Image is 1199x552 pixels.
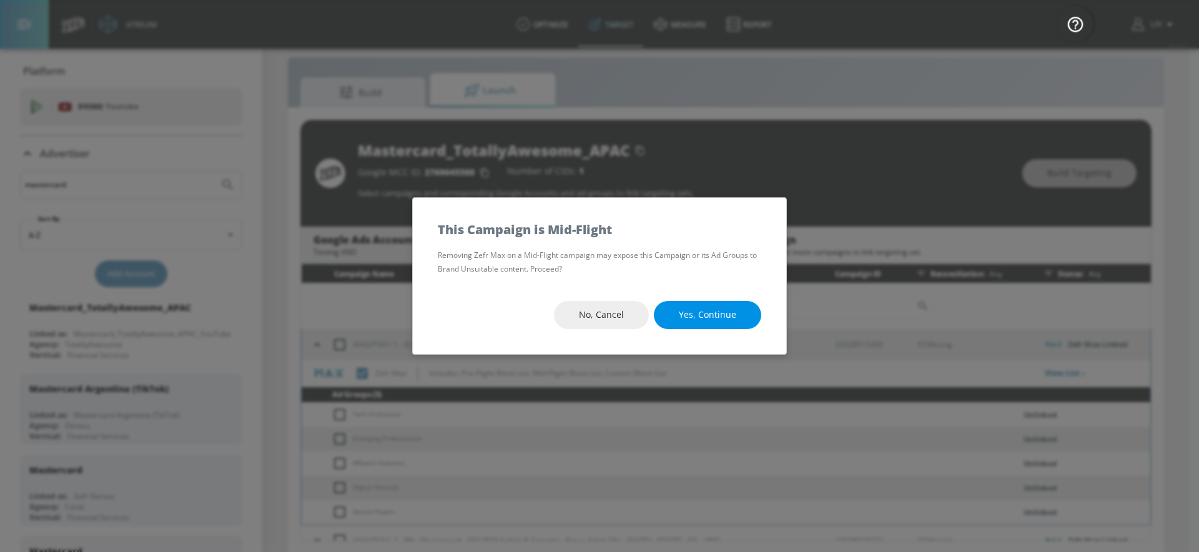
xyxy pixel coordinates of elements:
[654,301,761,329] button: Yes, Continue
[554,301,649,329] button: No, Cancel
[438,249,761,276] p: Removing Zefr Max on a Mid-Flight campaign may expose this Campaign or its Ad Groups to Brand Uns...
[438,223,612,236] h5: This Campaign is Mid-Flight
[1058,6,1093,41] button: Open Resource Center
[579,307,624,323] span: No, Cancel
[679,307,736,323] span: Yes, Continue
